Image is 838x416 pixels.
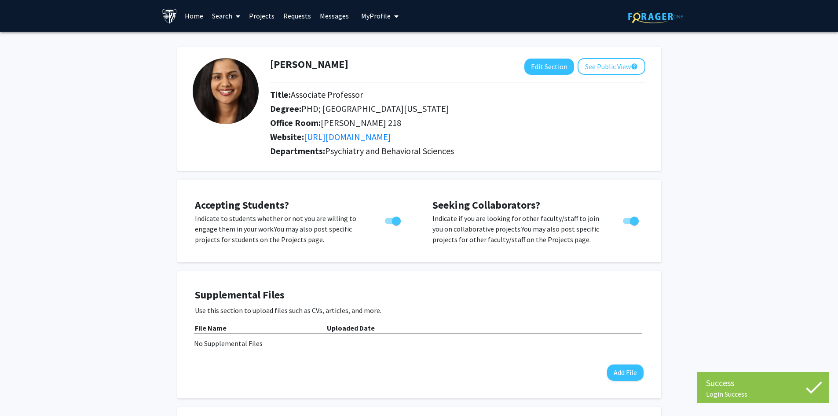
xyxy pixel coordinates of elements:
[195,198,289,212] span: Accepting Students?
[208,0,245,31] a: Search
[180,0,208,31] a: Home
[162,8,177,24] img: Johns Hopkins University Logo
[304,131,391,142] a: Opens in a new tab
[327,324,375,332] b: Uploaded Date
[381,213,406,226] div: Toggle
[706,376,820,390] div: Success
[270,103,645,114] h2: Degree:
[270,58,348,71] h1: [PERSON_NAME]
[195,324,227,332] b: File Name
[315,0,353,31] a: Messages
[193,58,259,124] img: Profile Picture
[706,390,820,398] div: Login Success
[578,58,645,75] button: See Public View
[321,117,401,128] span: [PERSON_NAME] 218
[301,103,449,114] span: PHD; [GEOGRAPHIC_DATA][US_STATE]
[432,213,606,245] p: Indicate if you are looking for other faculty/staff to join you on collaborative projects. You ma...
[270,118,645,128] h2: Office Room:
[245,0,279,31] a: Projects
[195,213,368,245] p: Indicate to students whether or not you are willing to engage them in your work. You may also pos...
[279,0,315,31] a: Requests
[607,364,644,381] button: Add File
[432,198,540,212] span: Seeking Collaborators?
[195,289,644,302] h4: Supplemental Files
[263,146,652,156] h2: Departments:
[291,89,363,100] span: Associate Professor
[270,132,645,142] h2: Website:
[524,59,574,75] button: Edit Section
[270,89,645,100] h2: Title:
[631,61,638,72] mat-icon: help
[325,145,454,156] span: Psychiatry and Behavioral Sciences
[628,10,683,23] img: ForagerOne Logo
[195,305,644,316] p: Use this section to upload files such as CVs, articles, and more.
[619,213,644,226] div: Toggle
[7,376,37,409] iframe: Chat
[194,338,644,349] div: No Supplemental Files
[361,11,391,20] span: My Profile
